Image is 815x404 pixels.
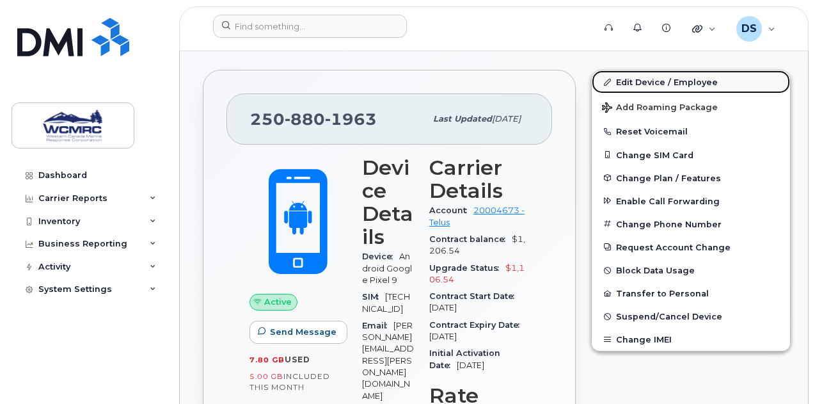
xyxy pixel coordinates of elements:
span: Android Google Pixel 9 [362,252,412,285]
button: Reset Voicemail [592,120,790,143]
button: Add Roaming Package [592,93,790,120]
span: [DATE] [492,114,521,124]
span: Account [429,206,473,215]
span: Initial Activation Date [429,348,500,369]
span: 7.80 GB [249,355,285,364]
span: 5.00 GB [249,372,283,381]
button: Suspend/Cancel Device [592,305,790,328]
span: [DATE] [429,303,457,312]
button: Enable Call Forwarding [592,190,790,213]
span: [DATE] [429,332,457,341]
span: Upgrade Status [429,263,505,273]
span: [DATE] [457,360,484,370]
button: Change IMEI [592,328,790,351]
input: Find something... [213,15,407,38]
span: [TECHNICAL_ID] [362,292,410,313]
span: Active [264,296,292,308]
span: SIM [362,292,385,302]
span: Contract Start Date [429,291,521,301]
span: included this month [249,371,330,392]
button: Transfer to Personal [592,282,790,305]
span: $1,106.54 [429,263,525,284]
span: Send Message [270,326,336,338]
button: Change Phone Number [592,213,790,236]
span: Enable Call Forwarding [616,196,720,206]
button: Block Data Usage [592,259,790,282]
span: used [285,355,310,364]
span: Change Plan / Features [616,173,721,182]
h3: Carrier Details [429,156,529,202]
a: Edit Device / Employee [592,70,790,93]
a: 20004673 - Telus [429,206,525,227]
span: DS [741,21,757,36]
div: Quicklinks [683,16,725,42]
span: Device [362,252,399,261]
button: Change Plan / Features [592,166,790,190]
span: 880 [285,109,325,129]
span: [PERSON_NAME][EMAIL_ADDRESS][PERSON_NAME][DOMAIN_NAME] [362,321,414,401]
span: Contract Expiry Date [429,320,526,330]
div: Deepender Singh [727,16,784,42]
span: Last updated [433,114,492,124]
button: Request Account Change [592,236,790,259]
span: Email [362,321,393,330]
button: Send Message [249,321,347,344]
span: 1963 [325,109,377,129]
span: 250 [250,109,377,129]
span: Add Roaming Package [602,102,718,115]
span: Contract balance [429,234,512,244]
span: Suspend/Cancel Device [616,312,722,321]
h3: Device Details [362,156,414,248]
button: Change SIM Card [592,143,790,166]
